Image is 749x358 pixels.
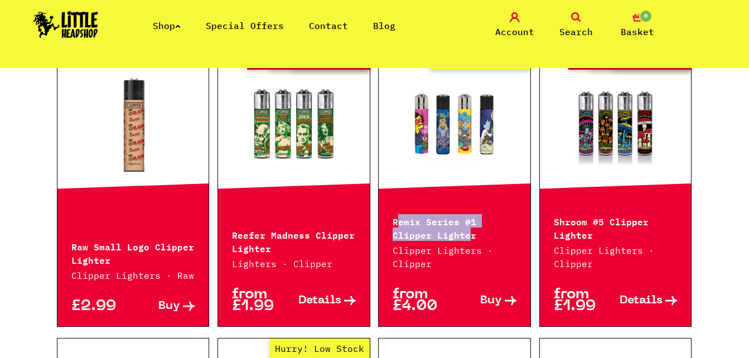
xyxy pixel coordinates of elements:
[232,228,356,254] p: Reefer Madness Clipper Lighter
[232,289,294,312] p: from £1.99
[610,12,665,38] a: 0 Basket
[379,69,530,181] a: Hurry! Low Stock
[309,20,348,31] a: Contact
[393,289,455,312] p: from £4.00
[133,301,195,312] a: Buy
[554,289,616,312] p: from £1.99
[153,20,181,31] a: Shop
[559,25,593,38] span: Search
[495,25,534,38] span: Account
[206,20,284,31] a: Special Offers
[294,289,356,312] a: Details
[554,214,678,241] p: Shroom #5 Clipper Lighter
[621,25,654,38] span: Basket
[639,9,653,23] span: 0
[393,244,516,270] p: Clipper Lighters · Clipper
[218,69,370,181] a: Out of Stock Hurry! Low Stock Sorry! Out of Stock!
[71,301,133,312] p: £2.99
[373,20,395,31] a: Blog
[455,289,516,312] a: Buy
[480,295,502,307] span: Buy
[232,257,356,270] p: Lighters · Clipper
[616,289,678,312] a: Details
[33,11,98,38] img: Little Head Shop Logo
[548,12,604,38] a: Search
[71,269,195,282] p: Clipper Lighters · Raw
[393,214,516,241] p: Remix Series #1 Clipper Lighter
[554,244,678,270] p: Clipper Lighters · Clipper
[158,301,180,312] span: Buy
[71,239,195,266] p: Raw Small Logo Clipper Lighter
[620,295,663,307] span: Details
[540,69,692,181] a: Out of Stock Hurry! Low Stock Sorry! Out of Stock!
[298,295,341,307] span: Details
